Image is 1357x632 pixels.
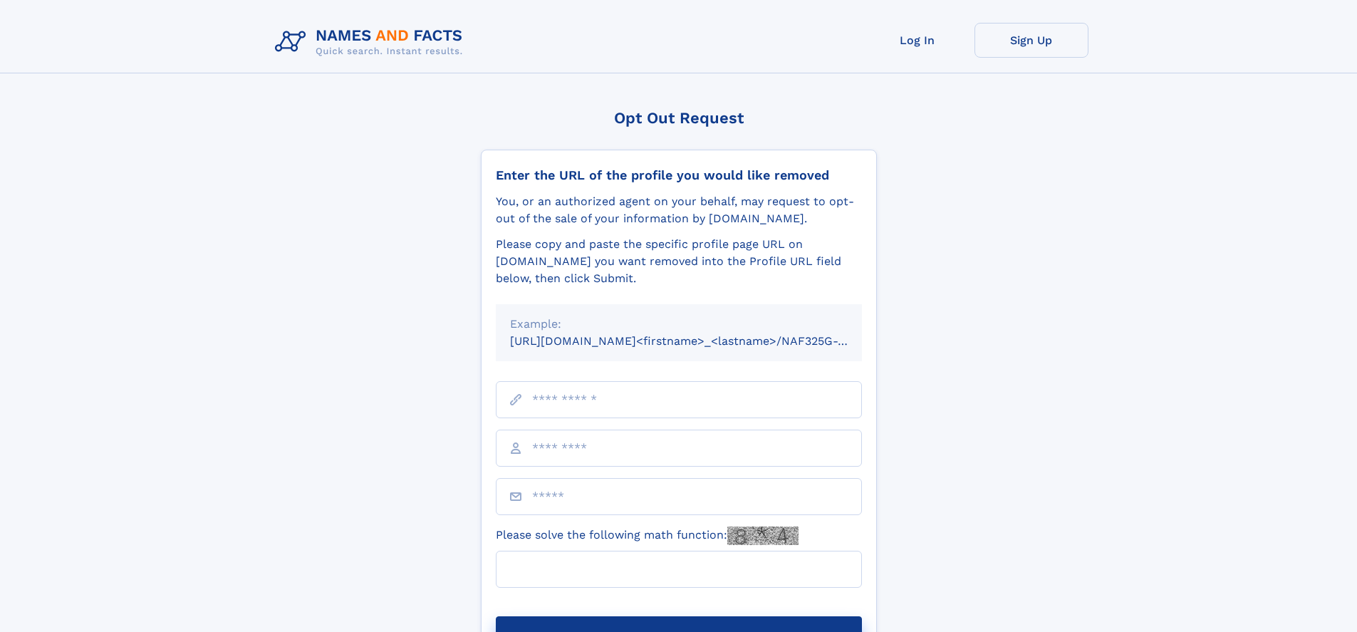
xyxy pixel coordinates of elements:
[496,236,862,287] div: Please copy and paste the specific profile page URL on [DOMAIN_NAME] you want removed into the Pr...
[496,167,862,183] div: Enter the URL of the profile you would like removed
[481,109,877,127] div: Opt Out Request
[974,23,1088,58] a: Sign Up
[496,527,799,545] label: Please solve the following math function:
[510,334,889,348] small: [URL][DOMAIN_NAME]<firstname>_<lastname>/NAF325G-xxxxxxxx
[269,23,474,61] img: Logo Names and Facts
[510,316,848,333] div: Example:
[496,193,862,227] div: You, or an authorized agent on your behalf, may request to opt-out of the sale of your informatio...
[861,23,974,58] a: Log In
